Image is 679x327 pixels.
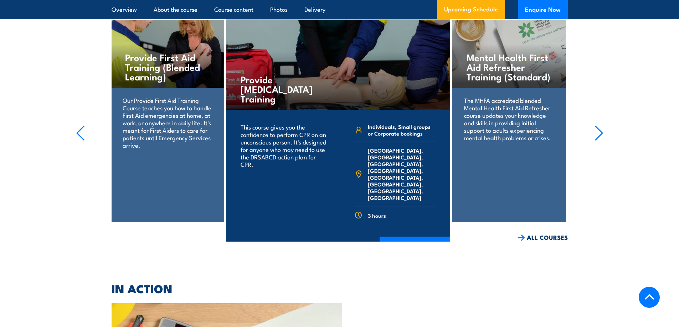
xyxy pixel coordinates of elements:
[368,147,436,201] span: [GEOGRAPHIC_DATA], [GEOGRAPHIC_DATA], [GEOGRAPHIC_DATA], [GEOGRAPHIC_DATA], [GEOGRAPHIC_DATA], [G...
[464,96,554,141] p: The MHFA accredited blended Mental Health First Aid Refresher course updates your knowledge and s...
[467,52,551,81] h4: Mental Health First Aid Refresher Training (Standard)
[125,52,210,81] h4: Provide First Aid Training (Blended Learning)
[112,283,568,293] h2: IN ACTION
[368,123,436,137] span: Individuals, Small groups or Corporate bookings
[241,74,324,103] h4: Provide [MEDICAL_DATA] Training
[518,233,568,242] a: ALL COURSES
[380,237,450,255] a: COURSE DETAILS
[241,123,329,168] p: This course gives you the confidence to perform CPR on an unconscious person. It's designed for a...
[368,212,386,219] span: 3 hours
[123,96,212,149] p: Our Provide First Aid Training Course teaches you how to handle First Aid emergencies at home, at...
